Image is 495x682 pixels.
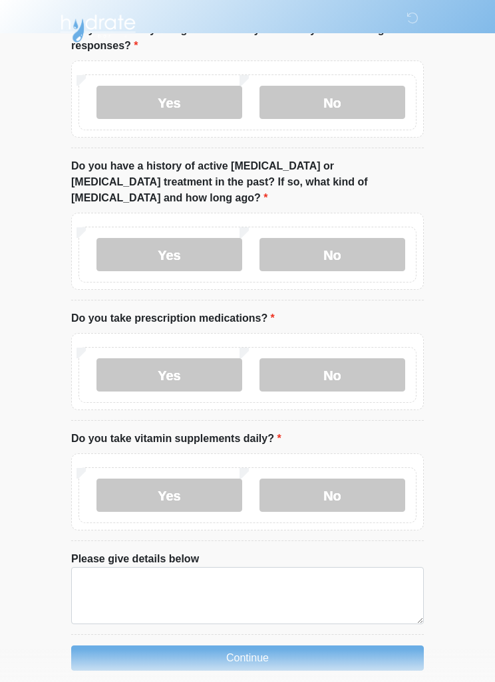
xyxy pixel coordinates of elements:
label: No [259,479,405,512]
label: Yes [96,238,242,271]
label: No [259,86,405,119]
img: Hydrate IV Bar - Scottsdale Logo [58,10,138,43]
label: No [259,358,405,392]
label: Yes [96,86,242,119]
label: Yes [96,479,242,512]
button: Continue [71,645,424,671]
label: Do you take vitamin supplements daily? [71,431,281,447]
label: Please give details below [71,551,199,567]
label: Do you have a history of active [MEDICAL_DATA] or [MEDICAL_DATA] treatment in the past? If so, wh... [71,158,424,206]
label: No [259,238,405,271]
label: Do you take prescription medications? [71,310,275,326]
label: Yes [96,358,242,392]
